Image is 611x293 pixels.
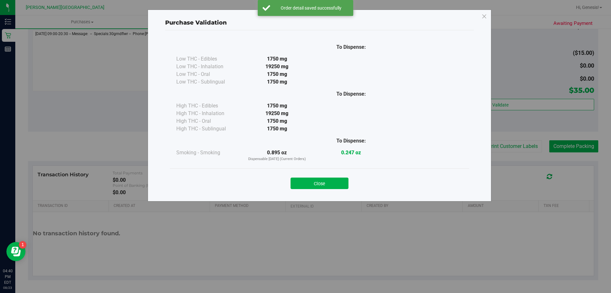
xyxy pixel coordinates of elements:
[291,178,348,189] button: Close
[6,242,25,261] iframe: Resource center
[240,149,314,162] div: 0.895 oz
[176,63,240,70] div: Low THC - Inhalation
[176,110,240,117] div: High THC - Inhalation
[176,70,240,78] div: Low THC - Oral
[341,150,361,156] strong: 0.247 oz
[240,157,314,162] p: Dispensable [DATE] (Current Orders)
[165,19,227,26] span: Purchase Validation
[240,55,314,63] div: 1750 mg
[176,102,240,110] div: High THC - Edibles
[240,117,314,125] div: 1750 mg
[314,90,388,98] div: To Dispense:
[240,78,314,86] div: 1750 mg
[176,125,240,133] div: High THC - Sublingual
[176,55,240,63] div: Low THC - Edibles
[240,102,314,110] div: 1750 mg
[240,125,314,133] div: 1750 mg
[274,5,348,11] div: Order detail saved successfully
[19,241,26,249] iframe: Resource center unread badge
[314,43,388,51] div: To Dispense:
[176,78,240,86] div: Low THC - Sublingual
[176,117,240,125] div: High THC - Oral
[240,110,314,117] div: 19250 mg
[176,149,240,157] div: Smoking - Smoking
[240,70,314,78] div: 1750 mg
[240,63,314,70] div: 19250 mg
[314,137,388,145] div: To Dispense:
